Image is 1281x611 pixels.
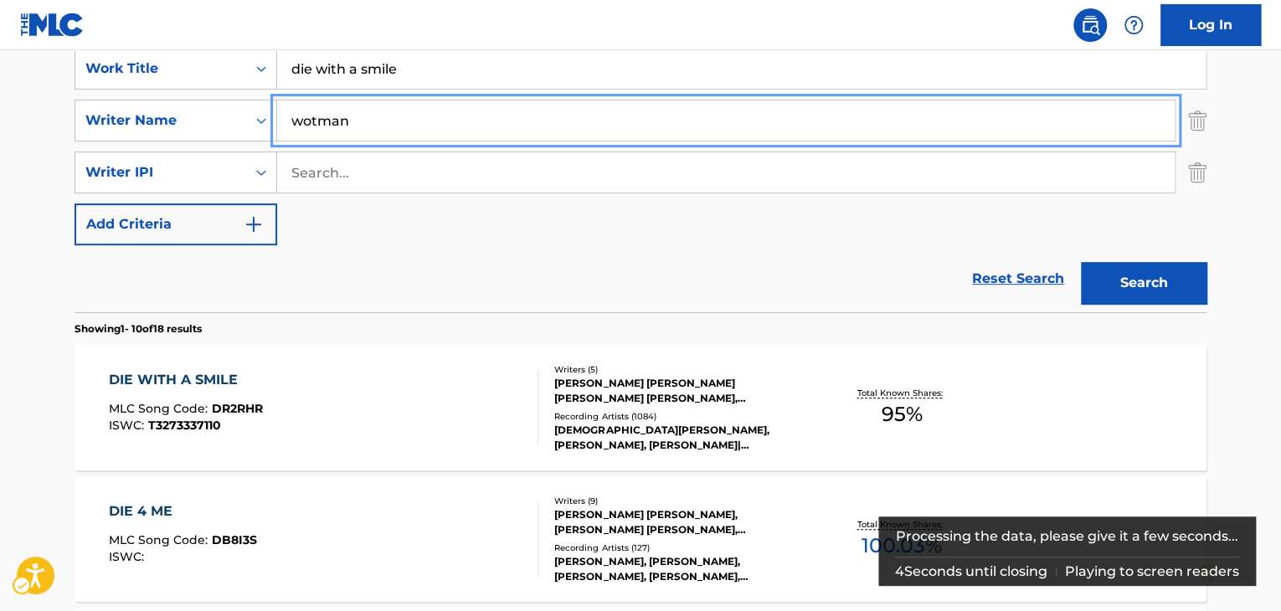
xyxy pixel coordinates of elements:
[881,399,922,429] span: 95 %
[75,321,202,336] p: Showing 1 - 10 of 18 results
[1081,262,1206,304] button: Search
[109,532,212,547] span: MLC Song Code :
[1188,151,1206,193] img: Delete Criterion
[246,49,276,89] div: On
[109,401,212,416] span: MLC Song Code :
[554,423,807,453] div: [DEMOGRAPHIC_DATA][PERSON_NAME],[PERSON_NAME], [PERSON_NAME]|[DEMOGRAPHIC_DATA][PERSON_NAME], [DE...
[109,418,148,433] span: ISWC :
[277,49,1206,89] input: Search...
[75,345,1206,470] a: DIE WITH A SMILEMLC Song Code:DR2RHRISWC:T3273337110Writers (5)[PERSON_NAME] [PERSON_NAME] [PERSO...
[554,542,807,554] div: Recording Artists ( 127 )
[895,516,1240,557] div: Processing the data, please give it a few seconds...
[212,532,257,547] span: DB8I3S
[109,501,257,521] div: DIE 4 ME
[857,518,946,531] p: Total Known Shares:
[554,495,807,507] div: Writers ( 9 )
[85,59,236,79] div: Work Title
[277,152,1175,193] input: Search...
[862,531,942,561] span: 100.03 %
[554,554,807,584] div: [PERSON_NAME], [PERSON_NAME], [PERSON_NAME], [PERSON_NAME], [PERSON_NAME]
[75,476,1206,602] a: DIE 4 MEMLC Song Code:DB8I3SISWC:Writers (9)[PERSON_NAME] [PERSON_NAME], [PERSON_NAME] [PERSON_NA...
[895,563,904,579] span: 4
[554,410,807,423] div: Recording Artists ( 1084 )
[75,48,1206,312] form: Search Form
[244,214,264,234] img: 9d2ae6d4665cec9f34b9.svg
[20,13,85,37] img: MLC Logo
[212,401,263,416] span: DR2RHR
[277,100,1175,141] input: Search...
[1160,4,1261,46] a: Log In
[109,370,263,390] div: DIE WITH A SMILE
[554,507,807,537] div: [PERSON_NAME] [PERSON_NAME], [PERSON_NAME] [PERSON_NAME], [PERSON_NAME], [PERSON_NAME], [PERSON_N...
[85,162,236,182] div: Writer IPI
[1124,15,1144,35] img: help
[964,260,1073,297] a: Reset Search
[109,549,148,564] span: ISWC :
[148,418,221,433] span: T3273337110
[1080,15,1100,35] img: search
[1188,100,1206,141] img: Delete Criterion
[554,363,807,376] div: Writers ( 5 )
[857,387,946,399] p: Total Known Shares:
[75,203,277,245] button: Add Criteria
[554,376,807,406] div: [PERSON_NAME] [PERSON_NAME] [PERSON_NAME] [PERSON_NAME], [PERSON_NAME], [PERSON_NAME], DERNST [PE...
[85,110,236,131] div: Writer Name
